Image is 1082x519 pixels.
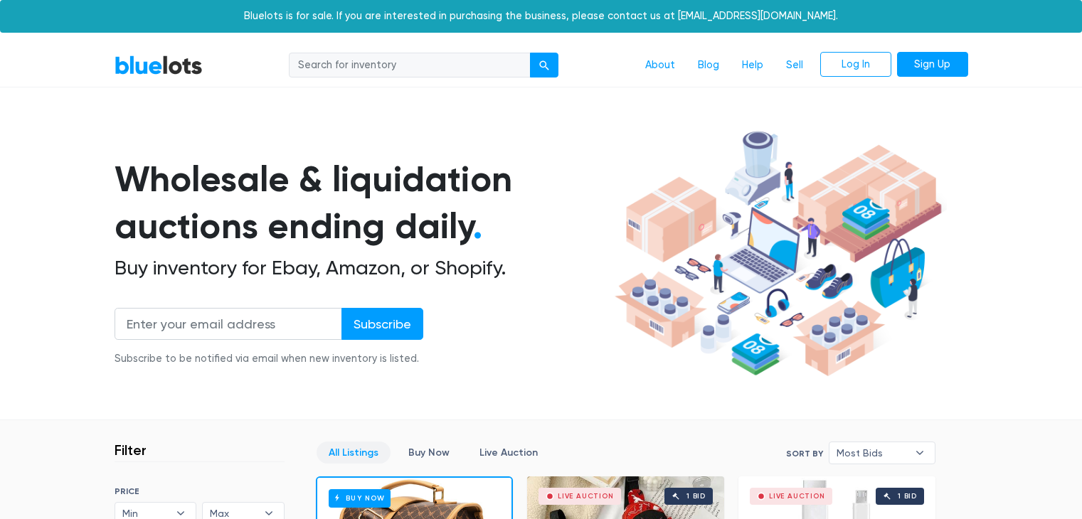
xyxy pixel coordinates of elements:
a: Blog [686,52,731,79]
img: hero-ee84e7d0318cb26816c560f6b4441b76977f77a177738b4e94f68c95b2b83dbb.png [610,124,947,383]
h6: Buy Now [329,489,391,507]
span: Most Bids [837,442,908,464]
a: Log In [820,52,891,77]
a: Help [731,52,775,79]
h6: PRICE [115,486,285,496]
a: BlueLots [115,55,203,75]
a: Live Auction [467,442,550,464]
div: Live Auction [558,493,614,500]
input: Search for inventory [289,53,531,78]
a: All Listings [317,442,391,464]
h1: Wholesale & liquidation auctions ending daily [115,156,610,250]
a: About [634,52,686,79]
h2: Buy inventory for Ebay, Amazon, or Shopify. [115,256,610,280]
input: Subscribe [341,308,423,340]
div: 1 bid [898,493,917,500]
a: Sell [775,52,815,79]
div: Subscribe to be notified via email when new inventory is listed. [115,351,423,367]
h3: Filter [115,442,147,459]
div: 1 bid [686,493,706,500]
div: Live Auction [769,493,825,500]
a: Sign Up [897,52,968,77]
b: ▾ [905,442,935,464]
span: . [473,205,482,247]
label: Sort By [786,447,823,460]
input: Enter your email address [115,308,342,340]
a: Buy Now [396,442,462,464]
